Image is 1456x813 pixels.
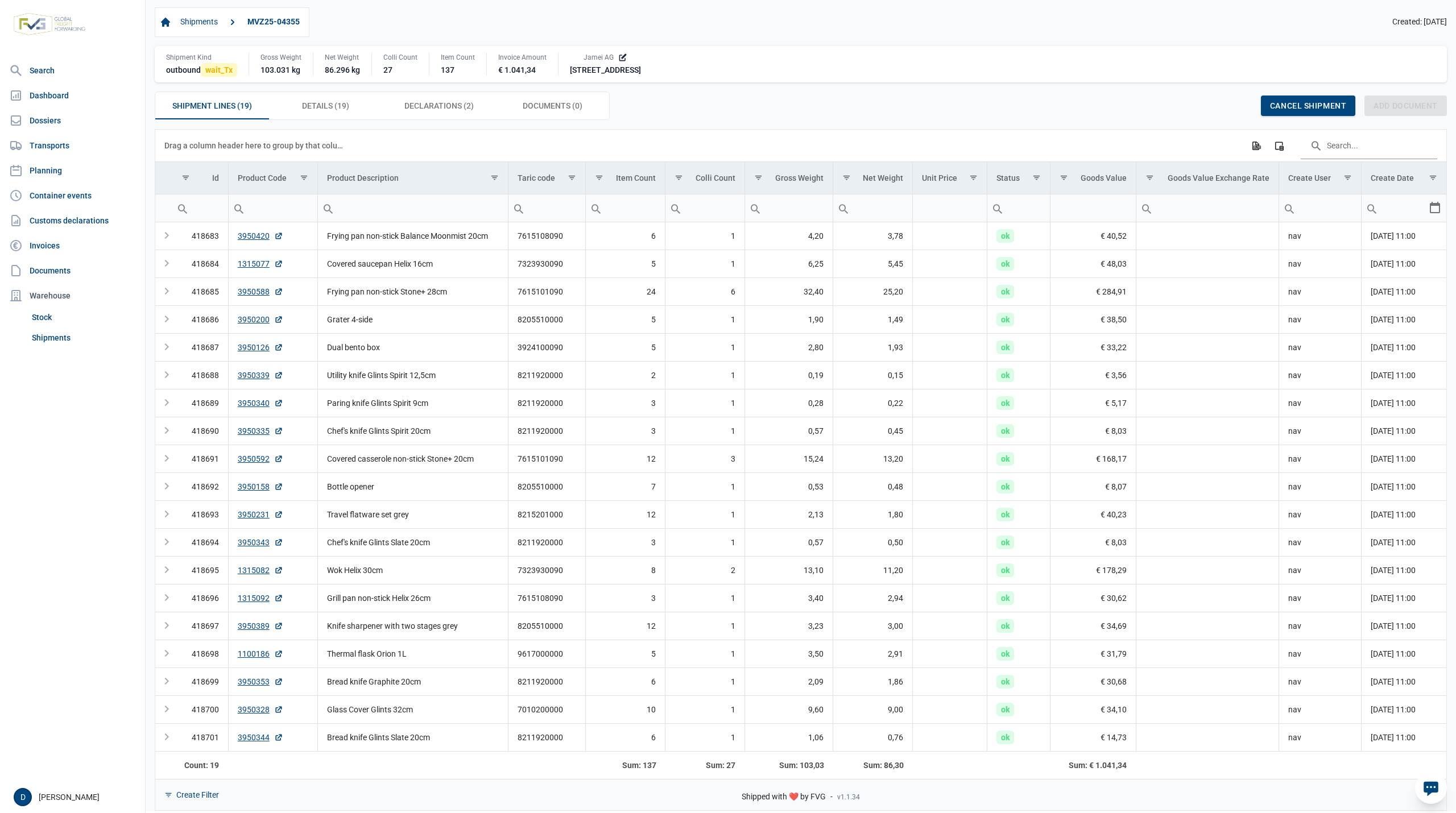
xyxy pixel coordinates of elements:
[745,194,766,222] div: Search box
[586,194,606,222] div: Search box
[744,277,833,305] td: 32,40
[164,130,1437,161] div: Data grid toolbar
[172,445,228,472] td: 418691
[833,389,913,417] td: 0,22
[744,389,833,417] td: 0,28
[238,314,283,325] a: 3950200
[913,194,987,222] td: Filter cell
[318,162,508,194] td: Column Product Description
[172,723,228,751] td: 418701
[665,667,744,695] td: 1
[1050,194,1136,222] td: Filter cell
[238,565,283,576] a: 1315082
[833,417,913,445] td: 0,45
[14,788,32,806] div: D
[833,277,913,305] td: 25,20
[318,305,508,333] td: Grater 4-side
[675,760,735,771] div: Colli Count Sum: 27
[155,305,172,333] td: Expand
[568,173,576,182] span: Show filter options for column 'Taric code'
[1279,445,1362,472] td: nav
[172,528,228,556] td: 418694
[176,13,222,32] a: Shipments
[318,389,508,417] td: Paring knife Glints Spirit 9cm
[318,250,508,277] td: Covered saucepan Helix 16cm
[1279,222,1362,250] td: nav
[155,389,172,417] td: Expand
[318,361,508,389] td: Utility knife Glints Spirit 12,5cm
[508,389,585,417] td: 8211920000
[172,584,228,612] td: 418696
[744,723,833,751] td: 1,06
[665,277,744,305] td: 6
[229,194,249,222] div: Search box
[585,584,665,612] td: 3
[833,667,913,695] td: 1,86
[238,397,283,409] a: 3950340
[744,528,833,556] td: 0,57
[508,528,585,556] td: 8211920000
[585,723,665,751] td: 6
[1279,277,1362,305] td: nav
[172,389,228,417] td: 418689
[595,173,603,182] span: Show filter options for column 'Item Count'
[987,194,1050,222] td: Filter cell
[238,676,283,687] a: 3950353
[665,333,744,361] td: 1
[238,509,283,520] a: 3950231
[665,194,744,222] input: Filter cell
[744,417,833,445] td: 0,57
[172,99,252,113] span: Shipment Lines (19)
[1059,760,1127,771] div: Goods Value Sum: € 1.041,34
[1279,723,1362,751] td: nav
[172,472,228,500] td: 418692
[842,760,904,771] div: Net Weight Sum: 86,30
[833,194,854,222] div: Search box
[744,445,833,472] td: 15,24
[508,667,585,695] td: 8211920000
[5,259,140,282] a: Documents
[744,695,833,723] td: 9,60
[155,361,172,389] td: Expand
[1136,194,1279,222] input: Filter cell
[508,723,585,751] td: 8211920000
[238,537,283,548] a: 3950343
[675,173,683,182] span: Show filter options for column 'Colli Count'
[833,584,913,612] td: 2,94
[181,760,219,771] div: Id Count: 19
[1279,667,1362,695] td: nav
[238,230,283,242] a: 3950420
[172,162,228,194] td: Column Id
[1362,194,1382,222] div: Search box
[238,704,283,715] a: 3950328
[172,250,228,277] td: 418684
[155,333,172,361] td: Expand
[744,472,833,500] td: 0,53
[744,250,833,277] td: 6,25
[238,592,283,604] a: 1315092
[585,612,665,640] td: 12
[1279,612,1362,640] td: nav
[172,333,228,361] td: 418687
[5,184,140,207] a: Container events
[508,333,585,361] td: 3924100090
[665,612,744,640] td: 1
[238,370,283,381] a: 3950339
[238,453,283,464] a: 3950592
[1136,162,1279,194] td: Column Goods Value Exchange Rate
[318,333,508,361] td: Dual bento box
[833,250,913,277] td: 5,45
[172,305,228,333] td: 418686
[302,99,349,113] span: Details (19)
[1279,528,1362,556] td: nav
[318,667,508,695] td: Bread knife Graphite 20cm
[744,361,833,389] td: 0,19
[243,13,304,32] a: MVZ25-04355
[172,556,228,584] td: 418695
[318,640,508,667] td: Thermal flask Orion 1L
[508,584,585,612] td: 7615108090
[318,612,508,640] td: Knife sharpener with two stages grey
[490,173,499,182] span: Show filter options for column 'Product Description'
[1279,695,1362,723] td: nav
